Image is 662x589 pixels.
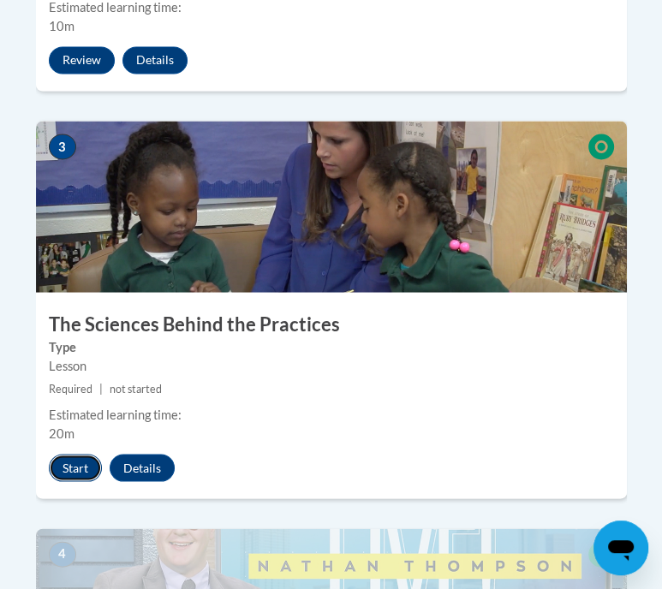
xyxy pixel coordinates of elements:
[49,356,614,375] div: Lesson
[49,382,92,395] span: Required
[36,121,627,292] img: Course Image
[122,46,188,74] button: Details
[110,454,175,481] button: Details
[49,405,614,424] div: Estimated learning time:
[49,19,75,33] span: 10m
[36,311,627,337] h3: The Sciences Behind the Practices
[49,454,102,481] button: Start
[49,541,76,567] span: 4
[593,521,648,575] iframe: Button to launch messaging window
[110,382,162,395] span: not started
[49,337,614,356] label: Type
[49,46,115,74] button: Review
[99,382,103,395] span: |
[49,134,76,159] span: 3
[49,425,75,440] span: 20m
